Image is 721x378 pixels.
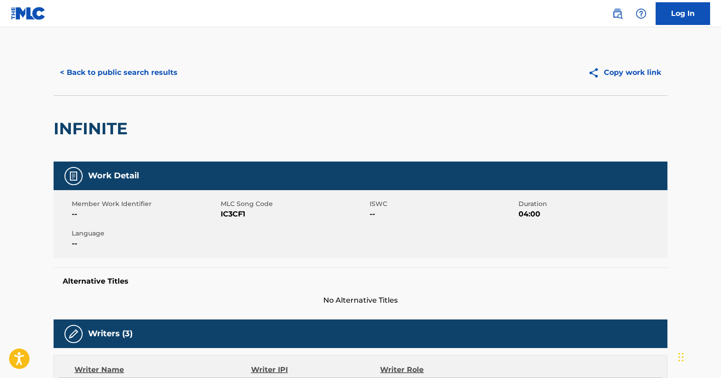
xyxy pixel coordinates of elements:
img: Copy work link [588,67,604,79]
span: 04:00 [519,209,665,220]
button: < Back to public search results [54,61,184,84]
div: Drag [678,344,684,371]
button: Copy work link [582,61,667,84]
img: search [612,8,623,19]
h5: Alternative Titles [63,277,658,286]
span: IC3CF1 [221,209,367,220]
span: -- [72,209,218,220]
h5: Writers (3) [88,329,133,339]
div: Help [632,5,650,23]
iframe: Chat Widget [676,334,721,378]
span: -- [72,238,218,249]
span: MLC Song Code [221,199,367,209]
a: Log In [656,2,710,25]
div: Writer Name [74,364,251,375]
div: Writer Role [380,364,498,375]
img: MLC Logo [11,7,46,20]
span: ISWC [370,199,516,209]
span: Duration [519,199,665,209]
div: Writer IPI [251,364,380,375]
span: No Alternative Titles [54,295,667,306]
a: Public Search [608,5,627,23]
h5: Work Detail [88,171,139,181]
span: -- [370,209,516,220]
span: Member Work Identifier [72,199,218,209]
img: Writers [68,329,79,339]
h2: INFINITE [54,118,132,139]
span: Language [72,229,218,238]
img: Work Detail [68,171,79,182]
img: help [636,8,647,19]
